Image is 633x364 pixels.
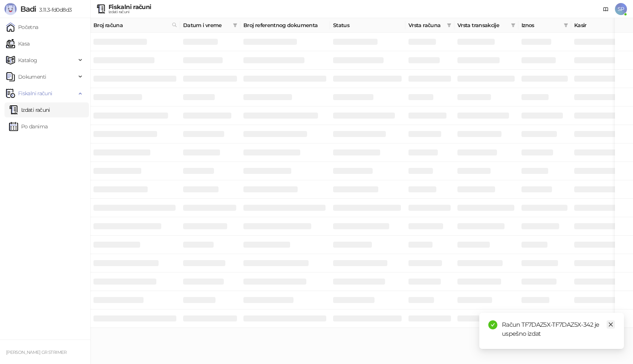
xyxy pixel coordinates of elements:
span: Datum i vreme [183,21,230,29]
small: [PERSON_NAME] GR STRIMER [6,350,67,355]
a: Po danima [9,119,47,134]
a: Close [607,320,615,329]
th: Vrsta računa [405,18,454,33]
th: Status [330,18,405,33]
div: Izdati računi [109,10,151,14]
th: Broj računa [90,18,180,33]
span: Vrsta računa [408,21,444,29]
a: Početna [6,20,38,35]
span: filter [564,23,568,27]
span: filter [231,20,239,31]
span: filter [509,20,517,31]
a: Izdati računi [9,102,50,117]
span: close [608,322,613,327]
img: Logo [5,3,17,15]
span: Katalog [18,53,37,68]
div: Račun TF7DAZ5X-TF7DAZ5X-342 je uspešno izdat [502,320,615,338]
span: filter [511,23,515,27]
span: filter [447,23,451,27]
span: Broj računa [93,21,169,29]
a: Dokumentacija [600,3,612,15]
span: Vrsta transakcije [457,21,508,29]
th: Vrsta transakcije [454,18,518,33]
span: Fiskalni računi [18,86,52,101]
th: Broj referentnog dokumenta [240,18,330,33]
a: Kasa [6,36,29,51]
span: Dokumenti [18,69,46,84]
span: Iznos [521,21,561,29]
div: Fiskalni računi [109,4,151,10]
span: Badi [20,5,36,14]
span: check-circle [488,320,497,329]
span: 3.11.3-fd0d8d3 [36,6,72,13]
span: SP [615,3,627,15]
span: filter [562,20,570,31]
span: filter [233,23,237,27]
span: filter [445,20,453,31]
